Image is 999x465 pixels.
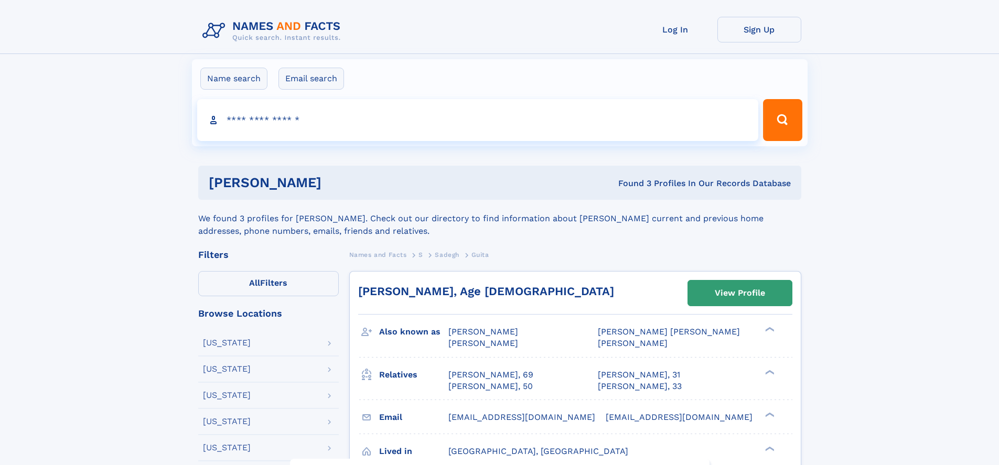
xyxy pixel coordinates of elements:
span: [PERSON_NAME] [448,338,518,348]
span: [EMAIL_ADDRESS][DOMAIN_NAME] [448,412,595,422]
img: Logo Names and Facts [198,17,349,45]
div: [US_STATE] [203,444,251,452]
div: [US_STATE] [203,417,251,426]
span: All [249,278,260,288]
div: [US_STATE] [203,391,251,399]
a: View Profile [688,280,792,306]
a: S [418,248,423,261]
div: [US_STATE] [203,365,251,373]
input: search input [197,99,759,141]
div: ❯ [762,445,775,452]
span: [EMAIL_ADDRESS][DOMAIN_NAME] [606,412,753,422]
span: Guita [471,251,489,258]
h3: Relatives [379,366,448,384]
div: ❯ [762,369,775,375]
a: [PERSON_NAME], 31 [598,369,680,381]
div: Filters [198,250,339,259]
span: [GEOGRAPHIC_DATA], [GEOGRAPHIC_DATA] [448,446,628,456]
h3: Also known as [379,323,448,341]
div: Found 3 Profiles In Our Records Database [470,178,791,189]
span: Sadegh [435,251,459,258]
div: We found 3 profiles for [PERSON_NAME]. Check out our directory to find information about [PERSON_... [198,200,801,237]
div: View Profile [715,281,765,305]
h3: Lived in [379,442,448,460]
span: [PERSON_NAME] [448,327,518,337]
div: ❯ [762,411,775,418]
span: [PERSON_NAME] [598,338,668,348]
a: Sadegh [435,248,459,261]
span: [PERSON_NAME] [PERSON_NAME] [598,327,740,337]
div: [US_STATE] [203,339,251,347]
a: Names and Facts [349,248,407,261]
div: Browse Locations [198,309,339,318]
a: [PERSON_NAME], Age [DEMOGRAPHIC_DATA] [358,285,614,298]
label: Name search [200,68,267,90]
label: Filters [198,271,339,296]
div: ❯ [762,326,775,333]
h1: [PERSON_NAME] [209,176,470,189]
h3: Email [379,408,448,426]
a: [PERSON_NAME], 69 [448,369,533,381]
a: Log In [633,17,717,42]
a: [PERSON_NAME], 33 [598,381,682,392]
a: [PERSON_NAME], 50 [448,381,533,392]
a: Sign Up [717,17,801,42]
label: Email search [278,68,344,90]
span: S [418,251,423,258]
button: Search Button [763,99,802,141]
